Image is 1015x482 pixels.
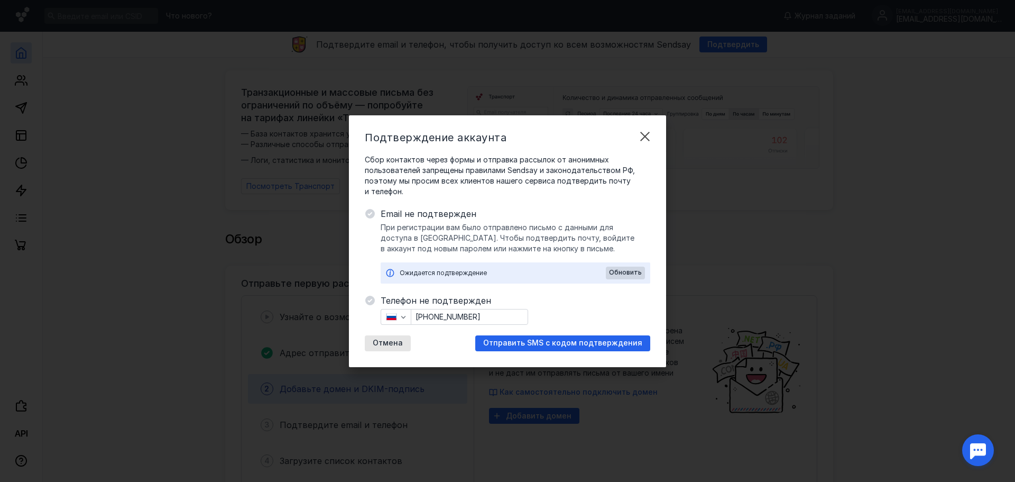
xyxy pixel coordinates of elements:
[365,335,411,351] button: Отмена
[365,154,650,197] span: Сбор контактов через формы и отправка рассылок от анонимных пользователей запрещены правилами Sen...
[381,294,650,307] span: Телефон не подтвержден
[400,268,606,278] div: Ожидается подтверждение
[365,131,506,144] span: Подтверждение аккаунта
[609,269,642,276] span: Обновить
[373,339,403,348] span: Отмена
[483,339,642,348] span: Отправить SMS с кодом подтверждения
[475,335,650,351] button: Отправить SMS с кодом подтверждения
[381,222,650,254] span: При регистрации вам было отправлено письмо с данными для доступа в [GEOGRAPHIC_DATA]. Чтобы подтв...
[381,207,650,220] span: Email не подтвержден
[606,267,645,279] button: Обновить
